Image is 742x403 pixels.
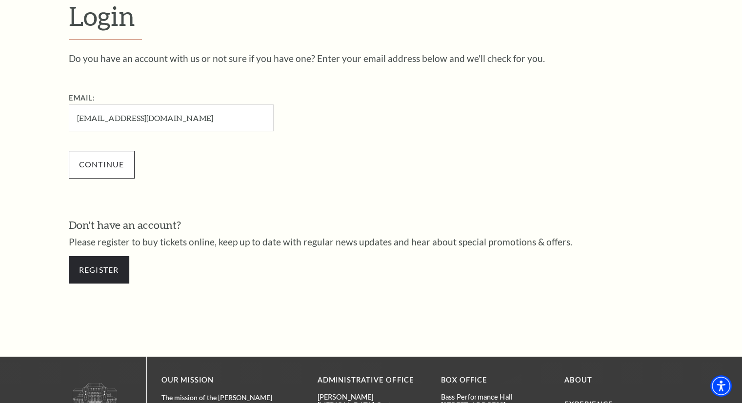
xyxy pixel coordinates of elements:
[69,237,674,246] p: Please register to buy tickets online, keep up to date with regular news updates and hear about s...
[318,374,426,386] p: Administrative Office
[564,376,592,384] a: About
[69,218,674,233] h3: Don't have an account?
[441,374,550,386] p: BOX OFFICE
[69,94,96,102] label: Email:
[69,104,274,131] input: Required
[69,151,135,178] input: Submit button
[69,54,674,63] p: Do you have an account with us or not sure if you have one? Enter your email address below and we...
[161,374,283,386] p: OUR MISSION
[441,393,550,401] p: Bass Performance Hall
[69,256,129,283] a: Register
[710,375,732,397] div: Accessibility Menu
